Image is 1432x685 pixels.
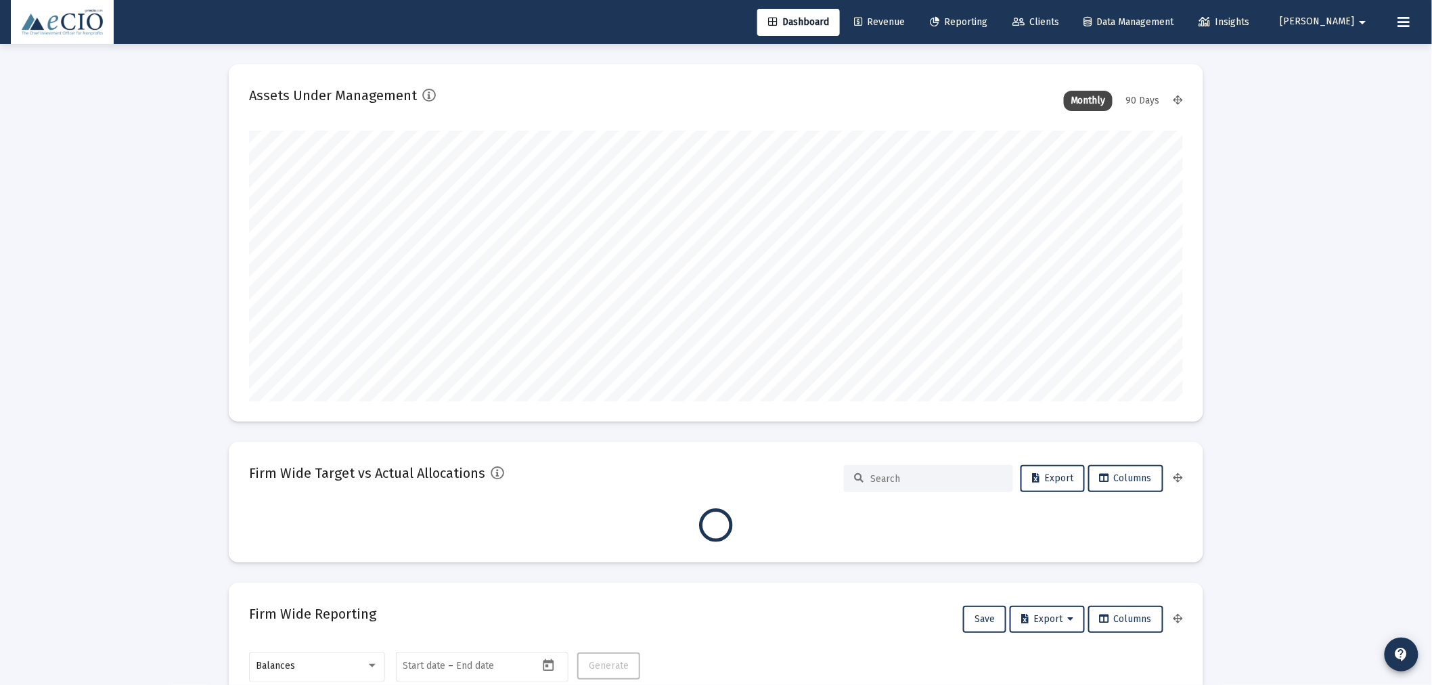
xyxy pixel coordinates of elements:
[1280,16,1355,28] span: [PERSON_NAME]
[1199,16,1250,28] span: Insights
[1088,606,1163,633] button: Columns
[1119,91,1167,111] div: 90 Days
[1088,465,1163,492] button: Columns
[1021,613,1073,625] span: Export
[854,16,905,28] span: Revenue
[1393,646,1410,663] mat-icon: contact_support
[757,9,840,36] a: Dashboard
[843,9,916,36] a: Revenue
[249,462,485,484] h2: Firm Wide Target vs Actual Allocations
[1021,465,1085,492] button: Export
[1264,8,1387,35] button: [PERSON_NAME]
[256,660,296,671] span: Balances
[768,16,829,28] span: Dashboard
[1188,9,1261,36] a: Insights
[919,9,998,36] a: Reporting
[975,613,995,625] span: Save
[1010,606,1085,633] button: Export
[1100,472,1152,484] span: Columns
[1012,16,1059,28] span: Clients
[577,653,640,680] button: Generate
[870,473,1003,485] input: Search
[1084,16,1174,28] span: Data Management
[539,655,558,675] button: Open calendar
[403,661,446,671] input: Start date
[1355,9,1371,36] mat-icon: arrow_drop_down
[1002,9,1070,36] a: Clients
[1032,472,1073,484] span: Export
[930,16,987,28] span: Reporting
[249,85,417,106] h2: Assets Under Management
[21,9,104,36] img: Dashboard
[1064,91,1113,111] div: Monthly
[457,661,522,671] input: End date
[449,661,454,671] span: –
[1073,9,1185,36] a: Data Management
[589,660,629,671] span: Generate
[1100,613,1152,625] span: Columns
[249,603,376,625] h2: Firm Wide Reporting
[963,606,1006,633] button: Save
